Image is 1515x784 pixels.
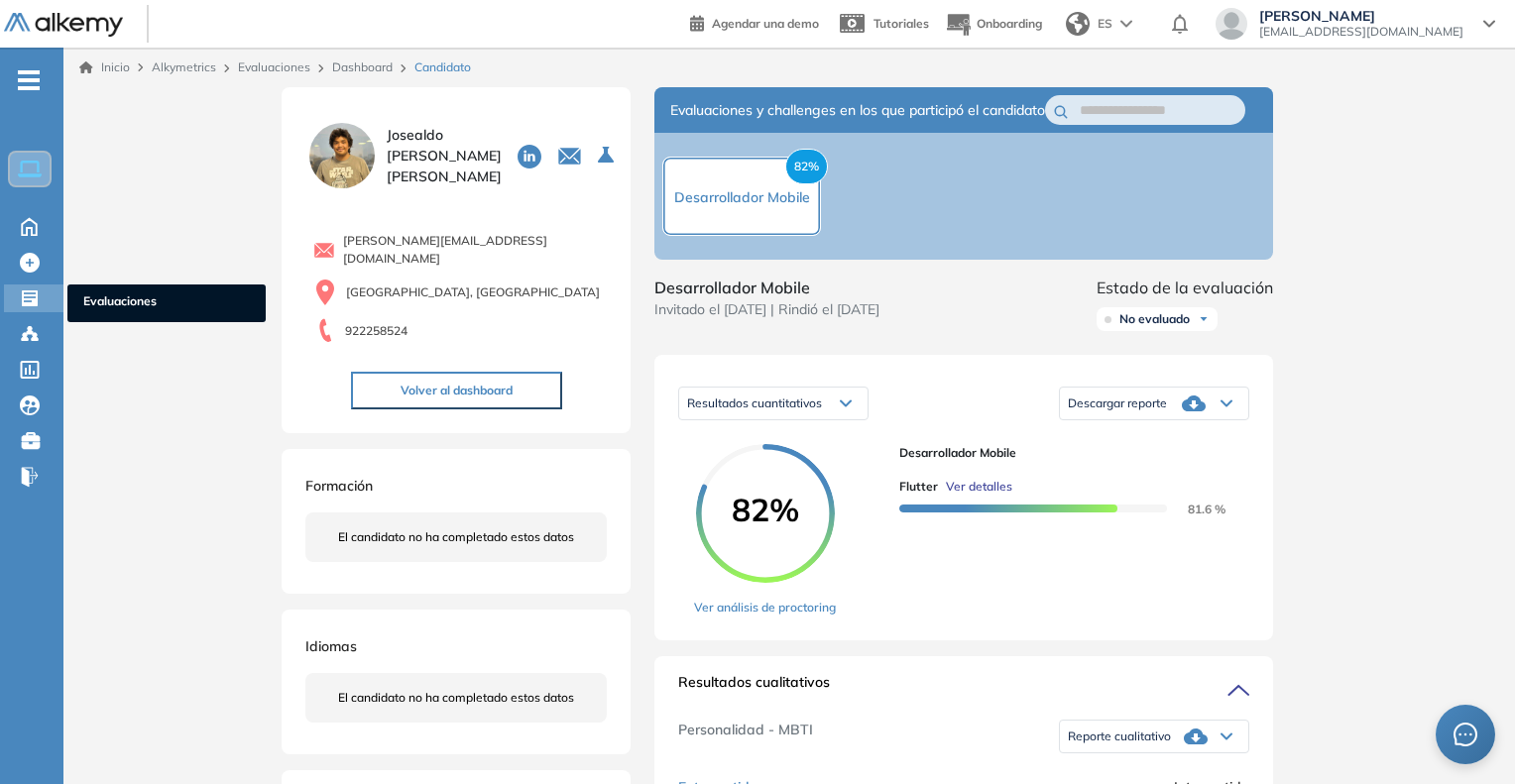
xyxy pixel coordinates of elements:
[696,494,835,525] span: 82%
[305,637,357,655] span: Idiomas
[1454,723,1477,746] span: message
[674,188,810,206] span: Desarrollador Mobile
[694,599,836,616] a: Ver análisis de proctoring
[1259,24,1463,40] span: [EMAIL_ADDRESS][DOMAIN_NAME]
[712,16,819,31] span: Agendar una demo
[690,10,819,34] a: Agendar una demo
[938,478,1012,496] button: Ver detalles
[654,299,879,320] span: Invitado el [DATE] | Rindió el [DATE]
[338,689,574,707] span: El candidato no ha completado estos datos
[305,477,373,495] span: Formación
[1120,20,1132,28] img: arrow
[387,125,502,187] span: Josealdo [PERSON_NAME] [PERSON_NAME]
[1097,276,1273,299] span: Estado de la evaluación
[343,232,607,268] span: [PERSON_NAME][EMAIL_ADDRESS][DOMAIN_NAME]
[899,444,1233,462] span: Desarrollador Mobile
[83,292,250,314] span: Evaluaciones
[1198,313,1210,325] img: Ícono de flecha
[1068,395,1167,411] span: Descargar reporte
[678,720,813,753] span: Personalidad - MBTI
[946,478,1012,496] span: Ver detalles
[1164,502,1225,516] span: 81.6 %
[4,13,123,38] img: Logo
[687,395,822,410] span: Resultados cuantitativos
[654,276,879,299] span: Desarrollador Mobile
[977,16,1042,31] span: Onboarding
[1068,728,1171,744] span: Reporte cualitativo
[590,138,626,173] button: Seleccione la evaluación activa
[346,283,600,301] span: [GEOGRAPHIC_DATA], [GEOGRAPHIC_DATA]
[1066,12,1090,36] img: world
[79,58,130,76] a: Inicio
[152,59,216,74] span: Alkymetrics
[945,3,1042,46] button: Onboarding
[345,322,408,340] span: 922258524
[1259,8,1463,24] span: [PERSON_NAME]
[899,478,938,496] span: Flutter
[785,149,828,184] span: 82%
[1098,15,1112,33] span: ES
[1119,311,1190,327] span: No evaluado
[338,528,574,546] span: El candidato no ha completado estos datos
[670,100,1045,121] span: Evaluaciones y challenges en los que participó el candidato
[18,78,40,82] i: -
[414,58,471,76] span: Candidato
[351,372,562,409] button: Volver al dashboard
[678,672,830,704] span: Resultados cualitativos
[332,59,393,74] a: Dashboard
[874,16,929,31] span: Tutoriales
[238,59,310,74] a: Evaluaciones
[305,119,379,192] img: PROFILE_MENU_LOGO_USER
